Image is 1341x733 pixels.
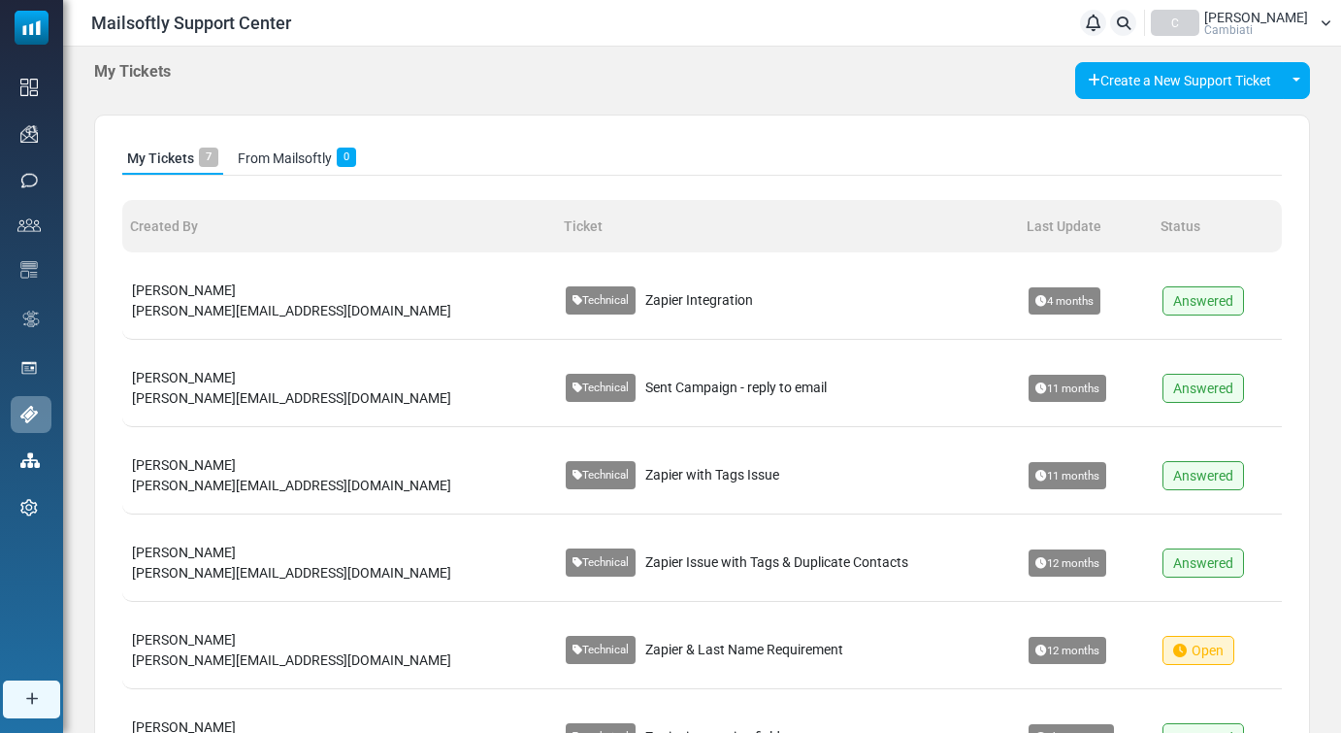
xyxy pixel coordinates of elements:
span: [PERSON_NAME] [132,457,236,473]
span: 12 months [1029,637,1106,664]
button: Create a New Support Ticket [1075,62,1284,99]
span: Mailsoftly Support Center [91,10,291,36]
span: 4 months [1029,287,1100,315]
span: [PERSON_NAME][EMAIL_ADDRESS][DOMAIN_NAME] [132,303,451,318]
span: 7 [199,148,218,167]
span: Technical [566,549,636,577]
th: Created By [122,200,556,252]
span: [PERSON_NAME] [132,370,236,385]
img: campaigns-icon.png [20,125,38,143]
img: settings-icon.svg [20,499,38,516]
th: Status [1153,200,1282,252]
a: From Mailsoftly0 [233,143,361,175]
img: contacts-icon.svg [17,218,41,232]
span: Zapier Integration [645,290,753,311]
img: support-icon-active.svg [20,406,38,423]
h5: My Tickets [94,62,171,81]
span: [PERSON_NAME][EMAIL_ADDRESS][DOMAIN_NAME] [132,565,451,581]
span: Technical [566,461,636,489]
span: Technical [566,636,636,664]
span: [PERSON_NAME][EMAIL_ADDRESS][DOMAIN_NAME] [132,390,451,406]
a: My Tickets7 [122,143,223,175]
div: C [1151,10,1199,36]
span: [PERSON_NAME][EMAIL_ADDRESS][DOMAIN_NAME] [132,478,451,493]
a: C [PERSON_NAME] Cambiati [1151,10,1331,36]
span: [PERSON_NAME][EMAIL_ADDRESS][DOMAIN_NAME] [132,652,451,668]
span: Zapier Issue with Tags & Duplicate Contacts [645,552,908,573]
span: Answered [1162,461,1244,490]
img: dashboard-icon.svg [20,79,38,96]
th: Ticket [556,200,1019,252]
span: Zapier with Tags Issue [645,465,779,485]
span: Answered [1162,374,1244,403]
span: Technical [566,374,636,402]
span: 11 months [1029,375,1106,402]
span: Sent Campaign - reply to email [645,378,827,398]
img: email-templates-icon.svg [20,261,38,279]
img: mailsoftly_icon_blue_white.svg [15,11,49,45]
span: 0 [337,148,356,167]
span: Open [1162,636,1234,665]
span: Answered [1162,286,1244,316]
span: 11 months [1029,462,1106,489]
span: 12 months [1029,550,1106,577]
th: Last Update [1019,200,1153,252]
span: Zapier & Last Name Requirement [645,640,843,660]
img: sms-icon.png [20,172,38,189]
span: Answered [1162,549,1244,578]
span: [PERSON_NAME] [132,632,236,648]
img: workflow.svg [20,308,42,330]
span: Technical [566,286,636,315]
span: [PERSON_NAME] [1204,11,1308,24]
img: landing_pages.svg [20,359,38,377]
span: [PERSON_NAME] [132,283,236,298]
span: [PERSON_NAME] [132,545,236,560]
span: Cambiati [1204,24,1253,36]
